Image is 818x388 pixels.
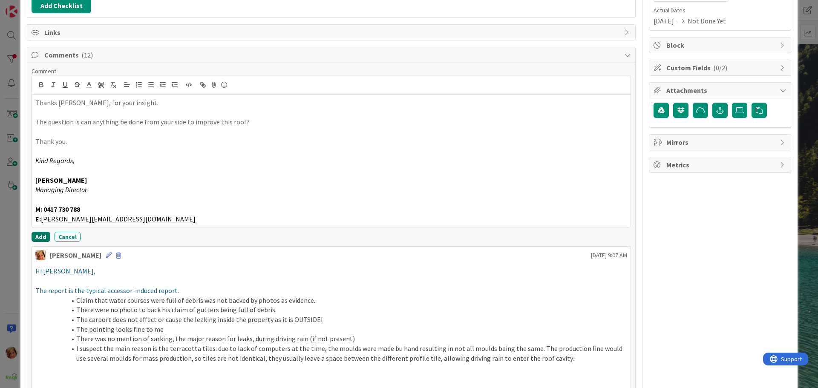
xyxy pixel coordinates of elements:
[35,286,179,295] span: The report is the typical accessor-induced report.
[35,267,95,275] span: Hi [PERSON_NAME],
[50,250,101,260] div: [PERSON_NAME]
[35,176,87,184] strong: [PERSON_NAME]
[666,137,775,147] span: Mirrors
[666,160,775,170] span: Metrics
[32,232,50,242] button: Add
[46,315,627,325] li: The carport does not effect or cause the leaking inside the property as it is OUTSIDE!
[44,50,620,60] span: Comments
[46,334,627,344] li: There was no mention of sarking, the major reason for leaks, during driving rain (if not present)
[688,16,726,26] span: Not Done Yet
[44,27,620,37] span: Links
[35,185,87,194] em: Managing Director
[666,40,775,50] span: Block
[55,232,81,242] button: Cancel
[35,137,627,147] p: Thank you.
[591,251,627,260] span: [DATE] 9:07 AM
[18,1,39,11] span: Support
[46,296,627,305] li: Claim that water courses were full of debris was not backed by photos as evidence.
[81,51,93,59] span: ( 12 )
[46,344,627,363] li: I suspect the main reason is the terracotta tiles: due to lack of computers at the time, the moul...
[654,6,786,15] span: Actual Dates
[666,63,775,73] span: Custom Fields
[32,67,56,75] span: Comment
[35,250,46,260] img: KD
[713,63,727,72] span: ( 0/2 )
[46,305,627,315] li: There were no photo to back his claim of gutters being full of debris.
[35,98,627,108] p: Thanks [PERSON_NAME], for your insight.
[46,325,627,334] li: The pointing looks fine to me
[35,156,75,165] em: Kind Regards,
[35,215,41,223] strong: E:
[41,215,196,223] a: [PERSON_NAME][EMAIL_ADDRESS][DOMAIN_NAME]
[35,205,80,213] strong: M: 0417 730 788
[666,85,775,95] span: Attachments
[35,117,627,127] p: The question is can anything be done from your side to improve this roof?
[654,16,674,26] span: [DATE]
